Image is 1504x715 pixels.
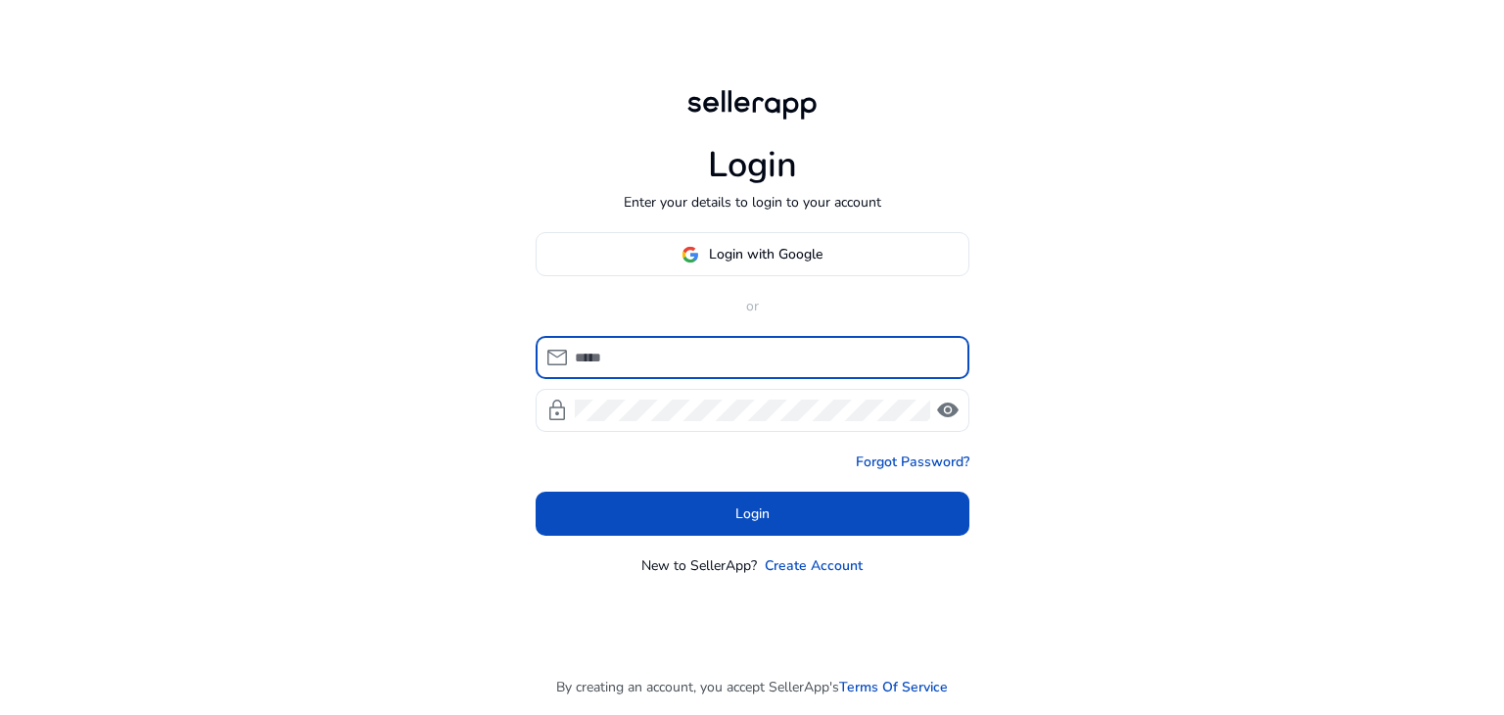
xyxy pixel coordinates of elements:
[545,346,569,369] span: mail
[765,555,863,576] a: Create Account
[545,399,569,422] span: lock
[681,246,699,263] img: google-logo.svg
[536,296,969,316] p: or
[735,503,770,524] span: Login
[708,144,797,186] h1: Login
[936,399,960,422] span: visibility
[536,232,969,276] button: Login with Google
[641,555,757,576] p: New to SellerApp?
[839,677,948,697] a: Terms Of Service
[856,452,969,472] a: Forgot Password?
[709,244,822,264] span: Login with Google
[536,492,969,536] button: Login
[624,192,881,213] p: Enter your details to login to your account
